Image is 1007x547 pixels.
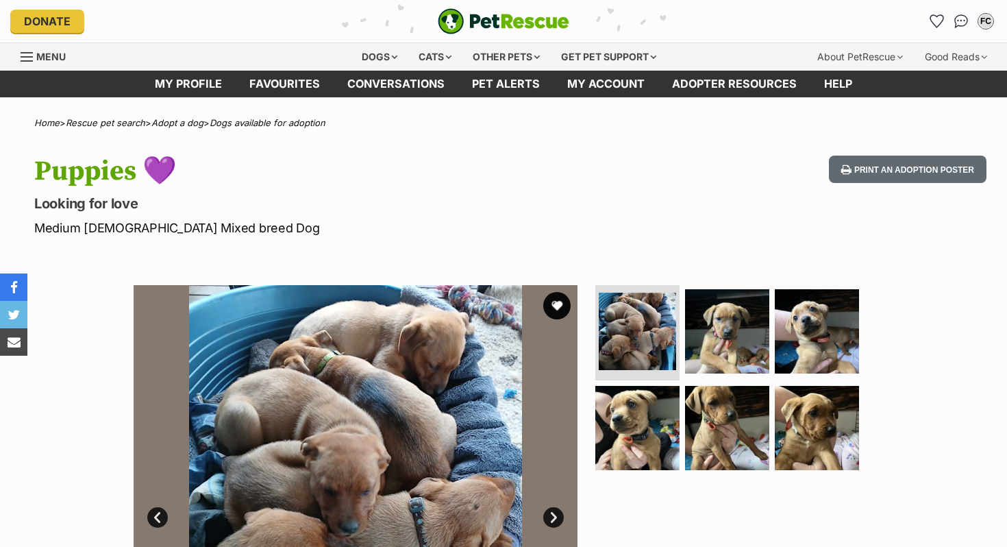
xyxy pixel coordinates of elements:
[34,117,60,128] a: Home
[954,14,969,28] img: chat-41dd97257d64d25036548639549fe6c8038ab92f7586957e7f3b1b290dea8141.svg
[66,117,145,128] a: Rescue pet search
[685,386,769,470] img: Photo of Puppies 💜
[21,43,75,68] a: Menu
[36,51,66,62] span: Menu
[34,219,614,237] p: Medium [DEMOGRAPHIC_DATA] Mixed breed Dog
[463,43,549,71] div: Other pets
[34,194,614,213] p: Looking for love
[685,289,769,374] img: Photo of Puppies 💜
[543,292,571,319] button: favourite
[210,117,325,128] a: Dogs available for adoption
[334,71,458,97] a: conversations
[595,386,680,470] img: Photo of Puppies 💜
[409,43,461,71] div: Cats
[10,10,84,33] a: Donate
[775,289,859,374] img: Photo of Puppies 💜
[915,43,997,71] div: Good Reads
[438,8,569,34] img: logo-e224e6f780fb5917bec1dbf3a21bbac754714ae5b6737aabdf751b685950b380.svg
[458,71,554,97] a: Pet alerts
[352,43,407,71] div: Dogs
[147,507,168,528] a: Prev
[810,71,866,97] a: Help
[950,10,972,32] a: Conversations
[551,43,666,71] div: Get pet support
[925,10,947,32] a: Favourites
[975,10,997,32] button: My account
[979,14,993,28] div: FC
[151,117,203,128] a: Adopt a dog
[599,293,676,370] img: Photo of Puppies 💜
[829,156,986,184] button: Print an adoption poster
[543,507,564,528] a: Next
[34,156,614,187] h1: Puppies 💜
[925,10,997,32] ul: Account quick links
[554,71,658,97] a: My account
[236,71,334,97] a: Favourites
[658,71,810,97] a: Adopter resources
[438,8,569,34] a: PetRescue
[775,386,859,470] img: Photo of Puppies 💜
[141,71,236,97] a: My profile
[808,43,912,71] div: About PetRescue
